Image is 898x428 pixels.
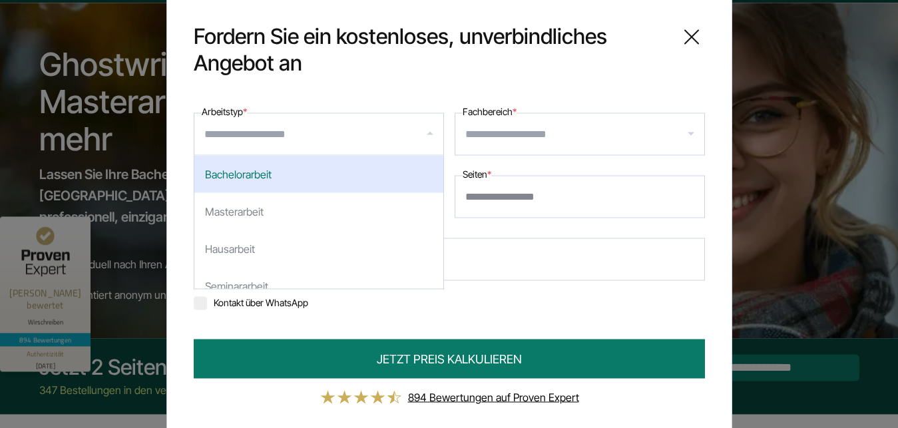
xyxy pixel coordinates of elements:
div: Masterarbeit [194,192,443,230]
label: Seiten [463,166,491,182]
div: Bachelorarbeit [194,155,443,192]
label: Fachbereich [463,103,517,119]
span: Fordern Sie ein kostenloses, unverbindliches Angebot an [194,23,668,77]
div: Hausarbeit [194,230,443,267]
div: Seminararbeit [194,267,443,304]
label: Arbeitstyp [202,103,247,119]
a: 894 Bewertungen auf Proven Expert [408,390,579,403]
button: JETZT PREIS KALKULIEREN [194,339,705,378]
label: Kontakt über WhatsApp [194,296,308,308]
span: JETZT PREIS KALKULIEREN [377,349,522,367]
